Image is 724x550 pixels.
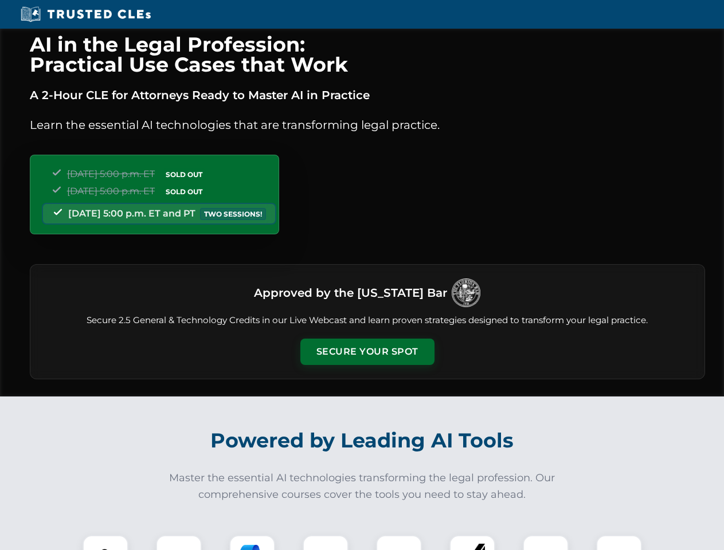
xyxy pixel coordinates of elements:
p: Master the essential AI technologies transforming the legal profession. Our comprehensive courses... [162,470,563,503]
h2: Powered by Leading AI Tools [45,421,680,461]
img: Logo [452,278,480,307]
h3: Approved by the [US_STATE] Bar [254,282,447,303]
button: Secure Your Spot [300,339,435,365]
span: [DATE] 5:00 p.m. ET [67,168,155,179]
h1: AI in the Legal Profession: Practical Use Cases that Work [30,34,705,74]
img: Trusted CLEs [17,6,154,23]
p: Learn the essential AI technologies that are transforming legal practice. [30,116,705,134]
span: SOLD OUT [162,186,206,198]
span: SOLD OUT [162,168,206,180]
p: Secure 2.5 General & Technology Credits in our Live Webcast and learn proven strategies designed ... [44,314,691,327]
p: A 2-Hour CLE for Attorneys Ready to Master AI in Practice [30,86,705,104]
span: [DATE] 5:00 p.m. ET [67,186,155,197]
